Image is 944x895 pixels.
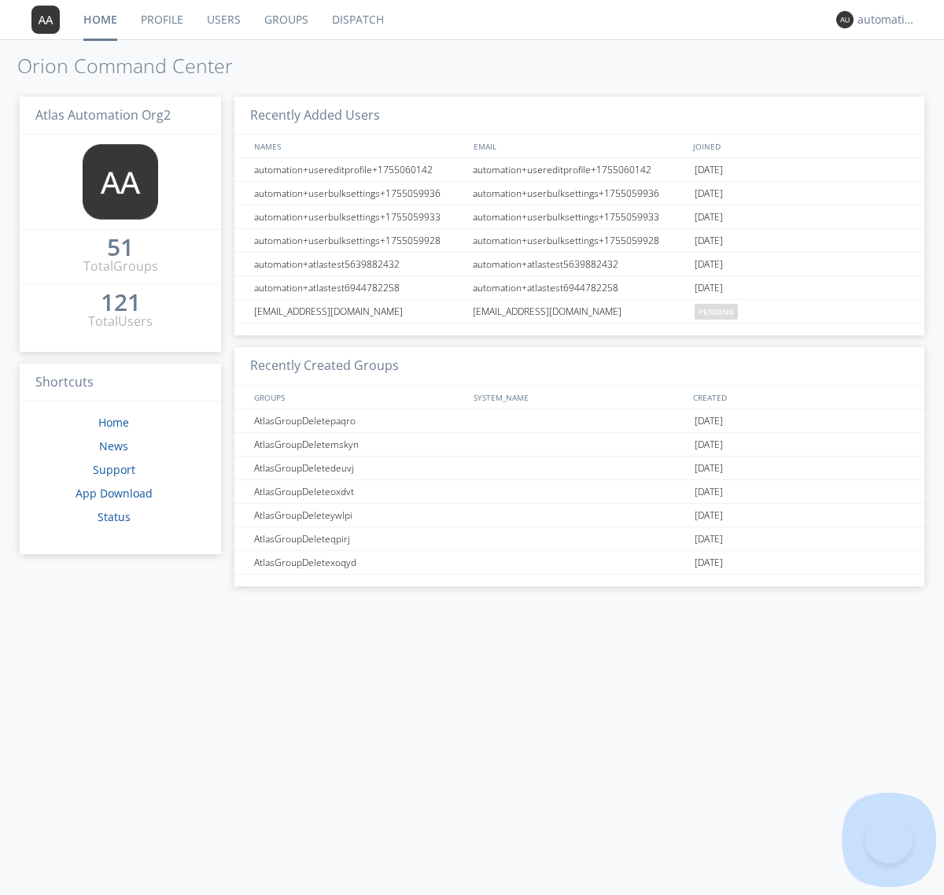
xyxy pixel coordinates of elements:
a: AtlasGroupDeletedeuvj[DATE] [234,457,924,480]
a: AtlasGroupDeleteoxdvt[DATE] [234,480,924,504]
div: 51 [107,239,134,255]
div: 121 [101,294,141,310]
a: automation+atlastest5639882432automation+atlastest5639882432[DATE] [234,253,924,276]
img: 373638.png [836,11,854,28]
a: Status [98,509,131,524]
a: AtlasGroupDeleteqpirj[DATE] [234,527,924,551]
div: automation+userbulksettings+1755059936 [250,182,468,205]
div: automation+usereditprofile+1755060142 [250,158,468,181]
a: 121 [101,294,141,313]
div: [EMAIL_ADDRESS][DOMAIN_NAME] [250,300,468,323]
div: automation+atlas0004+org2 [857,12,916,28]
a: Home [98,415,129,430]
div: AtlasGroupDeletepaqro [250,409,468,432]
span: [DATE] [695,276,723,300]
div: Total Users [88,313,153,331]
span: [DATE] [695,205,723,229]
div: AtlasGroupDeletexoqyd [250,551,468,574]
div: AtlasGroupDeletedeuvj [250,457,468,479]
div: AtlasGroupDeleteywlpi [250,504,468,527]
a: automation+userbulksettings+1755059933automation+userbulksettings+1755059933[DATE] [234,205,924,229]
span: [DATE] [695,527,723,551]
a: automation+userbulksettings+1755059936automation+userbulksettings+1755059936[DATE] [234,182,924,205]
div: automation+atlastest5639882432 [250,253,468,276]
a: automation+usereditprofile+1755060142automation+usereditprofile+1755060142[DATE] [234,158,924,182]
div: AtlasGroupDeleteoxdvt [250,480,468,503]
span: [DATE] [695,182,723,205]
div: automation+atlastest5639882432 [469,253,691,276]
div: CREATED [689,386,909,409]
a: AtlasGroupDeletepaqro[DATE] [234,409,924,433]
a: automation+userbulksettings+1755059928automation+userbulksettings+1755059928[DATE] [234,229,924,253]
h3: Recently Added Users [234,97,924,135]
span: [DATE] [695,457,723,480]
span: pending [695,304,738,320]
div: automation+userbulksettings+1755059933 [469,205,691,228]
div: GROUPS [250,386,466,409]
a: 51 [107,239,134,257]
a: AtlasGroupDeleteywlpi[DATE] [234,504,924,527]
img: 373638.png [83,144,158,220]
span: [DATE] [695,433,723,457]
span: [DATE] [695,253,723,276]
iframe: Toggle Customer Support [865,816,913,864]
a: News [99,438,128,453]
div: automation+usereditprofile+1755060142 [469,158,691,181]
span: [DATE] [695,504,723,527]
span: [DATE] [695,409,723,433]
h3: Shortcuts [20,364,221,402]
div: automation+userbulksettings+1755059936 [469,182,691,205]
div: SYSTEM_NAME [470,386,689,409]
h3: Recently Created Groups [234,347,924,386]
div: [EMAIL_ADDRESS][DOMAIN_NAME] [469,300,691,323]
div: EMAIL [470,135,689,157]
span: [DATE] [695,229,723,253]
div: automation+atlastest6944782258 [250,276,468,299]
a: [EMAIL_ADDRESS][DOMAIN_NAME][EMAIL_ADDRESS][DOMAIN_NAME]pending [234,300,924,324]
div: automation+userbulksettings+1755059933 [250,205,468,228]
div: Total Groups [83,257,158,276]
div: AtlasGroupDeletemskyn [250,433,468,456]
div: automation+userbulksettings+1755059928 [469,229,691,252]
div: JOINED [689,135,909,157]
a: automation+atlastest6944782258automation+atlastest6944782258[DATE] [234,276,924,300]
span: [DATE] [695,480,723,504]
span: Atlas Automation Org2 [35,106,171,124]
a: AtlasGroupDeletexoqyd[DATE] [234,551,924,575]
img: 373638.png [31,6,60,34]
a: App Download [76,486,153,501]
a: AtlasGroupDeletemskyn[DATE] [234,433,924,457]
div: NAMES [250,135,466,157]
a: Support [93,462,135,477]
span: [DATE] [695,551,723,575]
div: AtlasGroupDeleteqpirj [250,527,468,550]
div: automation+atlastest6944782258 [469,276,691,299]
span: [DATE] [695,158,723,182]
div: automation+userbulksettings+1755059928 [250,229,468,252]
